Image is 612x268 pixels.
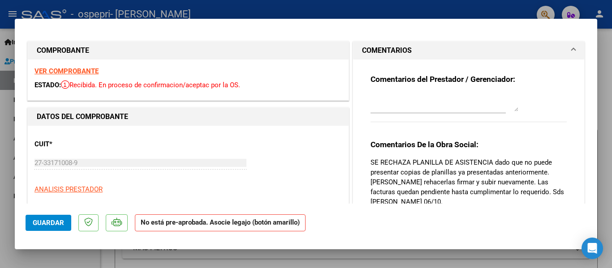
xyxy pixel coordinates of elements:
span: Recibida. En proceso de confirmacion/aceptac por la OS. [61,81,240,89]
div: COMENTARIOS [353,60,584,247]
span: Guardar [33,219,64,227]
mat-expansion-panel-header: COMENTARIOS [353,42,584,60]
button: Guardar [26,215,71,231]
strong: DATOS DEL COMPROBANTE [37,112,128,121]
a: VER COMPROBANTE [34,67,99,75]
strong: Comentarios del Prestador / Gerenciador: [371,75,515,84]
p: CUIT [34,139,127,149]
strong: COMPROBANTE [37,46,89,55]
strong: No está pre-aprobada. Asocie legajo (botón amarillo) [135,214,306,232]
h1: COMENTARIOS [362,45,412,56]
span: ESTADO: [34,81,61,89]
p: SE RECHAZA PLANILLA DE ASISTENCIA dado que no puede presentar copias de planillas ya presentadas ... [371,157,567,207]
span: ANALISIS PRESTADOR [34,185,103,193]
div: Open Intercom Messenger [582,238,603,259]
strong: Comentarios De la Obra Social: [371,140,478,149]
